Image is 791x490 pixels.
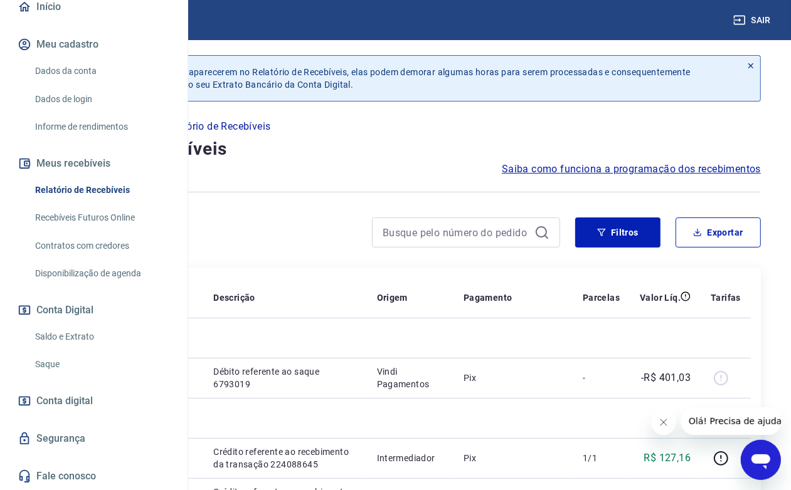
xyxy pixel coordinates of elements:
p: -R$ 401,03 [641,370,691,385]
a: Saque [30,352,173,377]
input: Busque pelo número do pedido [383,223,529,242]
button: Sair [731,9,776,32]
a: Fale conosco [15,462,173,490]
p: Valor Líq. [640,291,681,304]
a: Relatório de Recebíveis [30,177,173,203]
p: - [583,372,620,384]
a: Dados de login [30,86,173,112]
p: Após o envio das liquidações aparecerem no Relatório de Recebíveis, elas podem demorar algumas ho... [68,66,731,91]
a: Saldo e Extrato [30,324,173,350]
p: Tarifas [711,291,741,304]
p: Vindi Pagamentos [377,365,443,390]
p: Débito referente ao saque 6793019 [213,365,356,390]
p: 1/1 [583,452,620,464]
iframe: Fechar mensagem [651,410,676,435]
button: Meus recebíveis [15,150,173,177]
p: Pagamento [464,291,512,304]
a: Contratos com credores [30,233,173,259]
button: Filtros [575,217,661,248]
iframe: Botão para abrir a janela de mensagens [741,440,781,480]
span: Conta digital [36,392,93,410]
p: Crédito referente ao recebimento da transação 224088645 [213,446,356,471]
p: Pix [464,372,563,384]
a: Conta digital [15,387,173,415]
a: Informe de rendimentos [30,114,173,140]
p: Relatório de Recebíveis [162,119,270,134]
button: Conta Digital [15,296,173,324]
p: Parcelas [583,291,620,304]
a: Segurança [15,425,173,452]
p: Intermediador [377,452,443,464]
p: Origem [377,291,408,304]
iframe: Mensagem da empresa [681,407,781,435]
a: Recebíveis Futuros Online [30,205,173,231]
a: Dados da conta [30,58,173,84]
p: R$ 127,16 [644,451,691,466]
span: Olá! Precisa de ajuda? [8,9,105,19]
button: Exportar [676,217,761,248]
a: Saiba como funciona a programação dos recebimentos [502,162,761,177]
h4: Relatório de Recebíveis [30,137,761,162]
p: Pix [464,452,563,464]
button: Meu cadastro [15,31,173,58]
a: Disponibilização de agenda [30,261,173,286]
p: Descrição [213,291,255,304]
